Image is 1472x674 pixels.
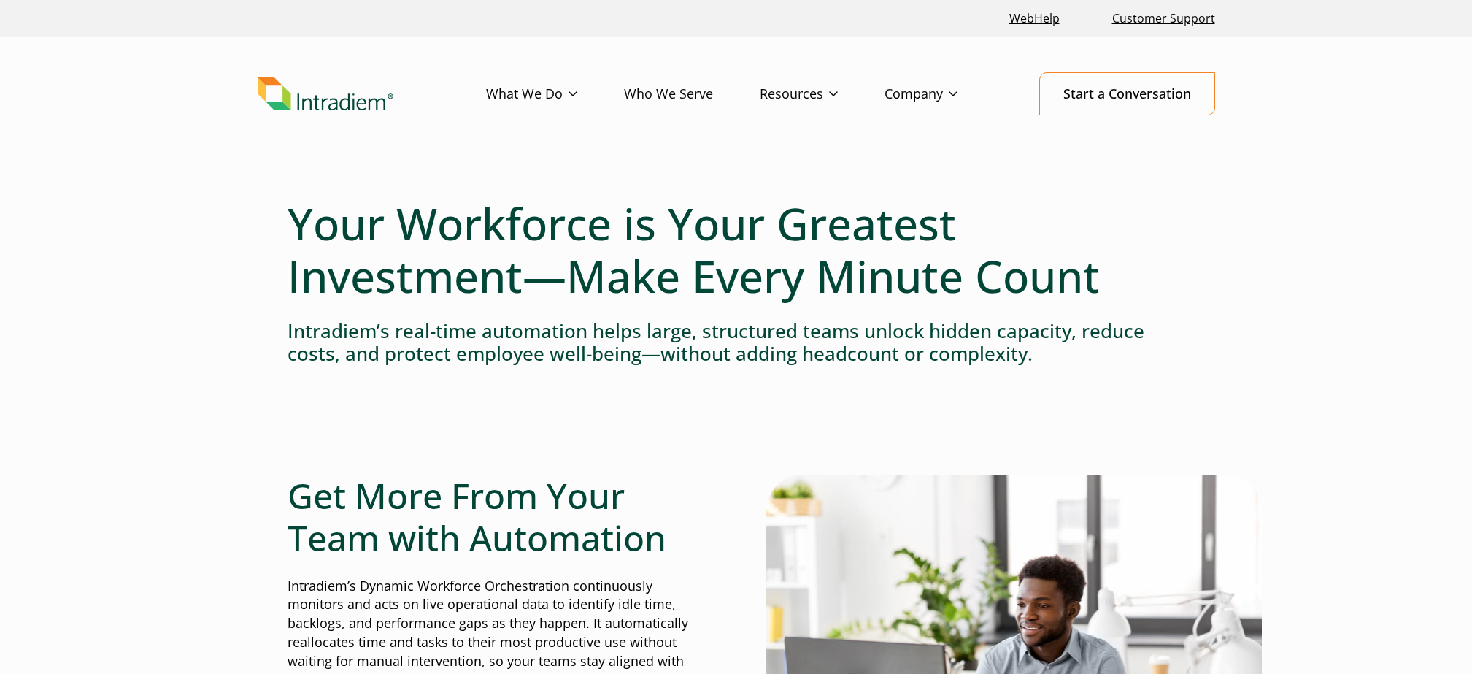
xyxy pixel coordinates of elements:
a: Resources [760,73,885,115]
h4: Intradiem’s real-time automation helps large, structured teams unlock hidden capacity, reduce cos... [288,320,1185,365]
h2: Get More From Your Team with Automation [288,475,706,559]
a: Link to homepage of Intradiem [258,77,486,111]
a: Who We Serve [624,73,760,115]
h1: Your Workforce is Your Greatest Investment—Make Every Minute Count [288,197,1185,302]
a: Company [885,73,1004,115]
a: What We Do [486,73,624,115]
a: Link opens in a new window [1003,3,1066,34]
img: Intradiem [258,77,393,111]
a: Customer Support [1106,3,1221,34]
a: Start a Conversation [1039,72,1215,115]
